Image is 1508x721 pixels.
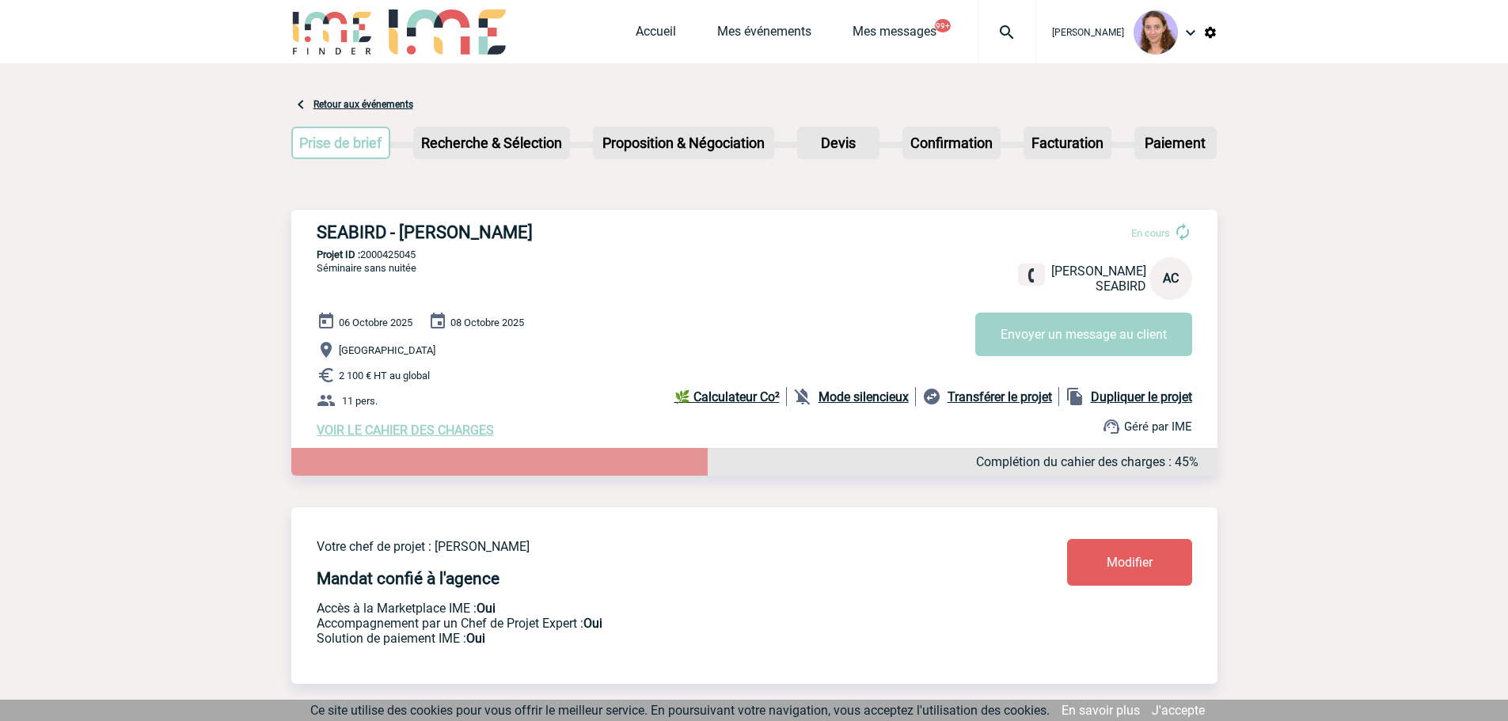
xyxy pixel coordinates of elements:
[948,389,1052,404] b: Transférer le projet
[1131,227,1170,239] span: En cours
[317,249,360,260] b: Projet ID :
[1025,128,1110,157] p: Facturation
[1152,703,1205,718] a: J'accepte
[415,128,568,157] p: Recherche & Sélection
[904,128,999,157] p: Confirmation
[636,24,676,46] a: Accueil
[317,539,974,554] p: Votre chef de projet : [PERSON_NAME]
[342,395,378,407] span: 11 pers.
[1096,279,1146,294] span: SEABIRD
[339,344,435,356] span: [GEOGRAPHIC_DATA]
[1102,417,1121,436] img: support.png
[293,128,389,157] p: Prise de brief
[1062,703,1140,718] a: En savoir plus
[317,601,974,616] p: Accès à la Marketplace IME :
[291,9,374,55] img: IME-Finder
[674,389,780,404] b: 🌿 Calculateur Co²
[1107,555,1153,570] span: Modifier
[317,262,416,274] span: Séminaire sans nuitée
[1024,268,1039,283] img: fixe.png
[1091,389,1192,404] b: Dupliquer le projet
[717,24,811,46] a: Mes événements
[477,601,496,616] b: Oui
[1134,10,1178,55] img: 101030-1.png
[853,24,936,46] a: Mes messages
[583,616,602,631] b: Oui
[313,99,413,110] a: Retour aux événements
[819,389,909,404] b: Mode silencieux
[674,387,787,406] a: 🌿 Calculateur Co²
[317,222,792,242] h3: SEABIRD - [PERSON_NAME]
[1052,27,1124,38] span: [PERSON_NAME]
[975,313,1192,356] button: Envoyer un message au client
[317,569,500,588] h4: Mandat confié à l'agence
[466,631,485,646] b: Oui
[935,19,951,32] button: 99+
[1051,264,1146,279] span: [PERSON_NAME]
[1136,128,1215,157] p: Paiement
[799,128,878,157] p: Devis
[1124,419,1192,434] span: Géré par IME
[339,370,430,381] span: 2 100 € HT au global
[310,703,1050,718] span: Ce site utilise des cookies pour vous offrir le meilleur service. En poursuivant votre navigation...
[339,317,412,328] span: 06 Octobre 2025
[317,616,974,631] p: Prestation payante
[291,249,1217,260] p: 2000425045
[1065,387,1084,406] img: file_copy-black-24dp.png
[317,631,974,646] p: Conformité aux process achat client, Prise en charge de la facturation, Mutualisation de plusieur...
[317,423,494,438] a: VOIR LE CAHIER DES CHARGES
[450,317,524,328] span: 08 Octobre 2025
[594,128,773,157] p: Proposition & Négociation
[1163,271,1179,286] span: AC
